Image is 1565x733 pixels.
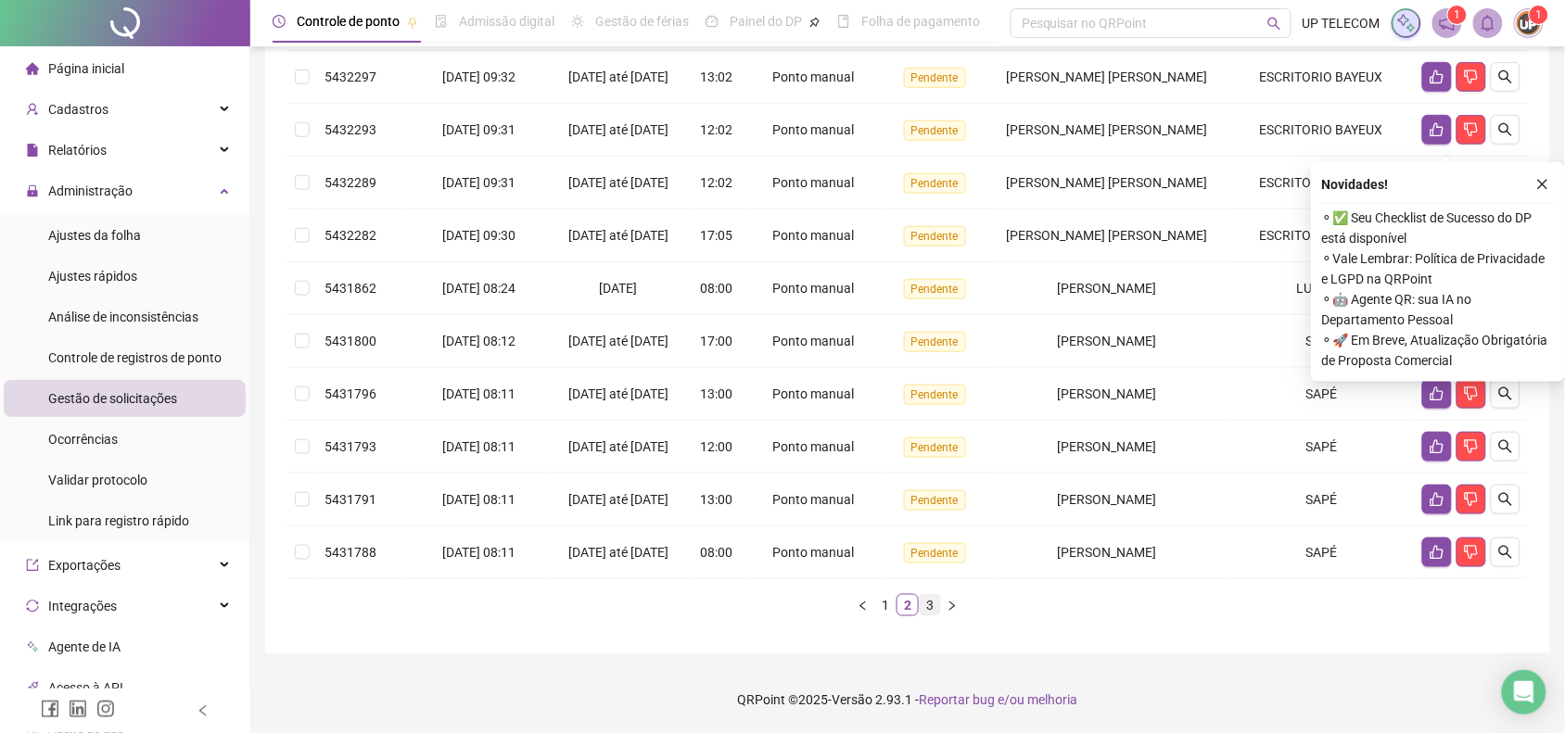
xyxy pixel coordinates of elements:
[600,281,638,296] span: [DATE]
[48,558,121,573] span: Exportações
[700,439,732,454] span: 12:00
[26,62,39,75] span: home
[1448,6,1467,24] sup: 1
[1267,17,1281,31] span: search
[1515,9,1543,37] img: 3892
[48,228,141,243] span: Ajustes da folha
[920,693,1078,708] span: Reportar bug e/ou melhoria
[1498,492,1513,507] span: search
[700,386,732,401] span: 13:00
[1396,13,1417,33] img: sparkle-icon.fc2bf0ac1784a2077858766a79e2daf3.svg
[324,439,376,454] span: 5431793
[443,439,516,454] span: [DATE] 08:11
[48,639,121,654] span: Agente de IA
[48,432,118,447] span: Ocorrências
[773,281,855,296] span: Ponto manual
[324,281,376,296] span: 5431862
[48,391,177,406] span: Gestão de solicitações
[48,680,123,695] span: Acesso à API
[26,681,39,694] span: api
[904,437,966,458] span: Pendente
[1322,330,1554,371] span: ⚬ 🚀 Em Breve, Atualização Obrigatória de Proposta Comercial
[1430,492,1444,507] span: like
[568,228,668,243] span: [DATE] até [DATE]
[48,599,117,613] span: Integrações
[858,600,869,612] span: left
[706,15,719,28] span: dashboard
[568,70,668,84] span: [DATE] até [DATE]
[920,595,940,615] a: 3
[773,228,855,243] span: Ponto manual
[48,310,198,324] span: Análise de inconsistências
[919,594,941,616] li: 3
[568,545,668,560] span: [DATE] até [DATE]
[1322,289,1554,330] span: ⚬ 🤖 Agente QR: sua IA no Departamento Pessoal
[1057,439,1156,454] span: [PERSON_NAME]
[48,61,124,76] span: Página inicial
[1057,545,1156,560] span: [PERSON_NAME]
[1498,70,1513,84] span: search
[1228,209,1415,262] td: ESCRITORIO BAYEUX
[1228,474,1415,526] td: SAPÉ
[700,281,732,296] span: 08:00
[1498,386,1513,401] span: search
[773,334,855,348] span: Ponto manual
[1228,526,1415,579] td: SAPÉ
[875,595,896,615] a: 1
[250,668,1565,733] footer: QRPoint © 2025 - 2.93.1 -
[197,704,210,717] span: left
[1228,368,1415,421] td: SAPÉ
[1006,70,1207,84] span: [PERSON_NAME] [PERSON_NAME]
[568,386,668,401] span: [DATE] até [DATE]
[443,386,516,401] span: [DATE] 08:11
[904,68,966,88] span: Pendente
[324,386,376,401] span: 5431796
[48,269,137,284] span: Ajustes rápidos
[904,490,966,511] span: Pendente
[1322,174,1389,195] span: Novidades !
[568,334,668,348] span: [DATE] até [DATE]
[568,175,668,190] span: [DATE] até [DATE]
[48,183,133,198] span: Administração
[1498,545,1513,560] span: search
[700,175,732,190] span: 12:02
[568,439,668,454] span: [DATE] até [DATE]
[1530,6,1548,24] sup: Atualize o seu contato no menu Meus Dados
[1322,208,1554,248] span: ⚬ ✅ Seu Checklist de Sucesso do DP está disponível
[1430,122,1444,137] span: like
[1006,175,1207,190] span: [PERSON_NAME] [PERSON_NAME]
[1464,492,1479,507] span: dislike
[852,594,874,616] li: Página anterior
[897,594,919,616] li: 2
[26,144,39,157] span: file
[443,492,516,507] span: [DATE] 08:11
[26,600,39,613] span: sync
[459,14,554,29] span: Admissão digital
[773,545,855,560] span: Ponto manual
[1322,248,1554,289] span: ⚬ Vale Lembrar: Política de Privacidade e LGPD na QRPoint
[1498,439,1513,454] span: search
[730,14,802,29] span: Painel do DP
[852,594,874,616] button: left
[1228,157,1415,209] td: ESCRITORIO BAYEUX
[861,14,980,29] span: Folha de pagamento
[1536,178,1549,191] span: close
[1464,545,1479,560] span: dislike
[874,594,897,616] li: 1
[1430,386,1444,401] span: like
[1464,122,1479,137] span: dislike
[904,543,966,563] span: Pendente
[1498,122,1513,137] span: search
[1228,421,1415,474] td: SAPÉ
[1464,439,1479,454] span: dislike
[324,175,376,190] span: 5432289
[96,700,115,718] span: instagram
[897,595,918,615] a: 2
[941,594,963,616] li: Próxima página
[48,513,189,528] span: Link para registro rápido
[443,122,516,137] span: [DATE] 09:31
[700,492,732,507] span: 13:00
[947,600,958,612] span: right
[904,120,966,141] span: Pendente
[443,228,516,243] span: [DATE] 09:30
